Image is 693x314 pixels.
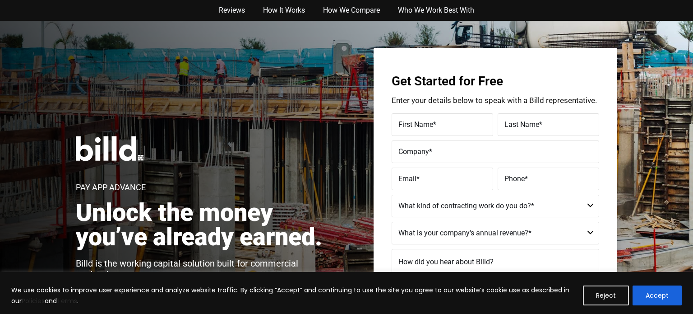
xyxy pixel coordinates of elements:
a: Policies [22,296,45,305]
button: Accept [633,286,682,305]
span: Last Name [504,120,539,129]
span: Phone [504,174,525,183]
h1: Pay App Advance [76,183,146,192]
a: Terms [57,296,77,305]
h3: Get Started for Free [392,75,599,88]
button: Reject [583,286,629,305]
p: Enter your details below to speak with a Billd representative. [392,97,599,104]
span: Email [398,174,416,183]
p: Billd is the working capital solution built for commercial contractors. [76,258,332,279]
p: We use cookies to improve user experience and analyze website traffic. By clicking “Accept” and c... [11,285,576,306]
h2: Unlock the money you’ve already earned. [76,201,332,249]
span: Company [398,147,429,156]
span: First Name [398,120,433,129]
span: How did you hear about Billd? [398,258,494,266]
